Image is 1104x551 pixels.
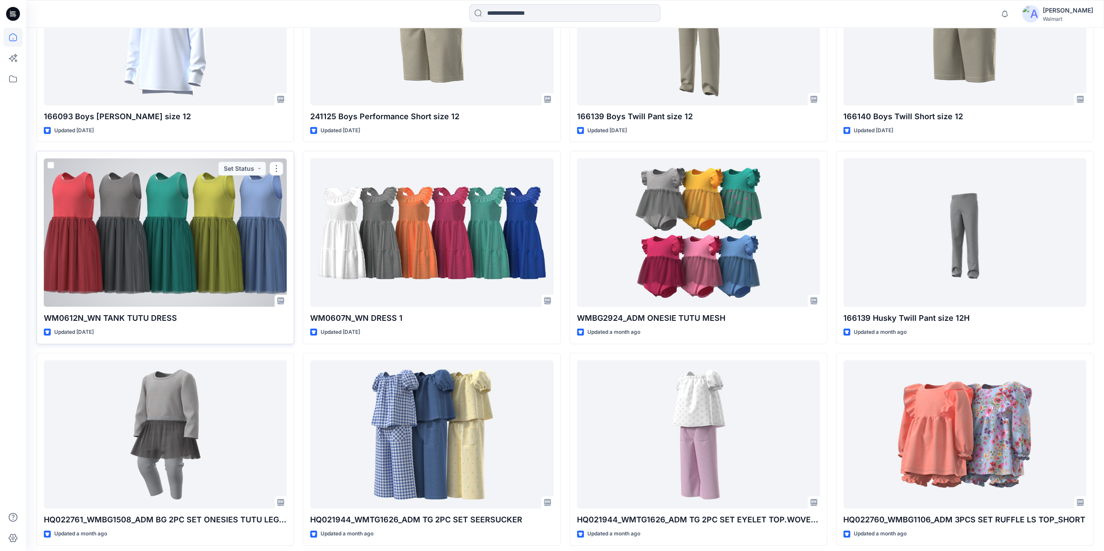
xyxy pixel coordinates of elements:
[587,126,627,135] p: Updated [DATE]
[843,158,1086,307] a: 166139 Husky Twill Pant size 12H
[44,111,287,123] p: 166093 Boys [PERSON_NAME] size 12
[54,328,94,337] p: Updated [DATE]
[310,360,553,509] a: HQ021944_WMTG1626_ADM TG 2PC SET SEERSUCKER
[854,328,907,337] p: Updated a month ago
[577,514,820,526] p: HQ021944_WMTG1626_ADM TG 2PC SET EYELET TOP.WOVEN BTTM
[843,312,1086,324] p: 166139 Husky Twill Pant size 12H
[310,158,553,307] a: WM0607N_WN DRESS 1
[321,529,373,538] p: Updated a month ago
[577,312,820,324] p: WMBG2924_ADM ONESIE TUTU MESH
[310,514,553,526] p: HQ021944_WMTG1626_ADM TG 2PC SET SEERSUCKER
[854,126,893,135] p: Updated [DATE]
[310,111,553,123] p: 241125 Boys Performance Short size 12
[44,158,287,307] a: WM0612N_WN TANK TUTU DRESS
[587,529,640,538] p: Updated a month ago
[321,126,360,135] p: Updated [DATE]
[44,514,287,526] p: HQ022761_WMBG1508_ADM BG 2PC SET ONESIES TUTU LEGGING
[54,126,94,135] p: Updated [DATE]
[587,328,640,337] p: Updated a month ago
[854,529,907,538] p: Updated a month ago
[843,360,1086,509] a: HQ022760_WMBG1106_ADM 3PCS SET RUFFLE LS TOP_SHORT
[310,312,553,324] p: WM0607N_WN DRESS 1
[577,158,820,307] a: WMBG2924_ADM ONESIE TUTU MESH
[1022,5,1039,23] img: avatar
[577,111,820,123] p: 166139 Boys Twill Pant size 12
[44,312,287,324] p: WM0612N_WN TANK TUTU DRESS
[1043,5,1093,16] div: [PERSON_NAME]
[843,111,1086,123] p: 166140 Boys Twill Short size 12
[44,360,287,509] a: HQ022761_WMBG1508_ADM BG 2PC SET ONESIES TUTU LEGGING
[577,360,820,509] a: HQ021944_WMTG1626_ADM TG 2PC SET EYELET TOP.WOVEN BTTM
[54,529,107,538] p: Updated a month ago
[843,514,1086,526] p: HQ022760_WMBG1106_ADM 3PCS SET RUFFLE LS TOP_SHORT
[1043,16,1093,22] div: Walmart
[321,328,360,337] p: Updated [DATE]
